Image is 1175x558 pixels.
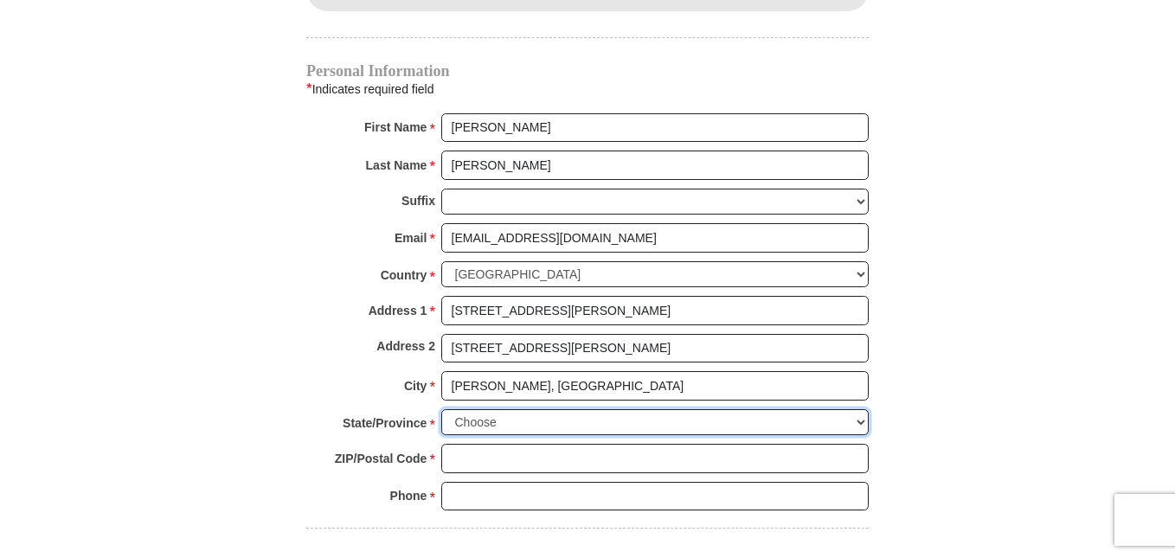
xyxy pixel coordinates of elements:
strong: Email [395,226,427,250]
strong: Country [381,263,427,287]
strong: City [404,374,427,398]
h4: Personal Information [306,64,869,78]
strong: ZIP/Postal Code [335,446,427,471]
strong: Address 2 [376,334,435,358]
strong: Last Name [366,153,427,177]
strong: Phone [390,484,427,508]
strong: Address 1 [369,298,427,323]
div: Indicates required field [306,78,869,100]
strong: State/Province [343,411,427,435]
strong: Suffix [401,189,435,213]
strong: First Name [364,115,427,139]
